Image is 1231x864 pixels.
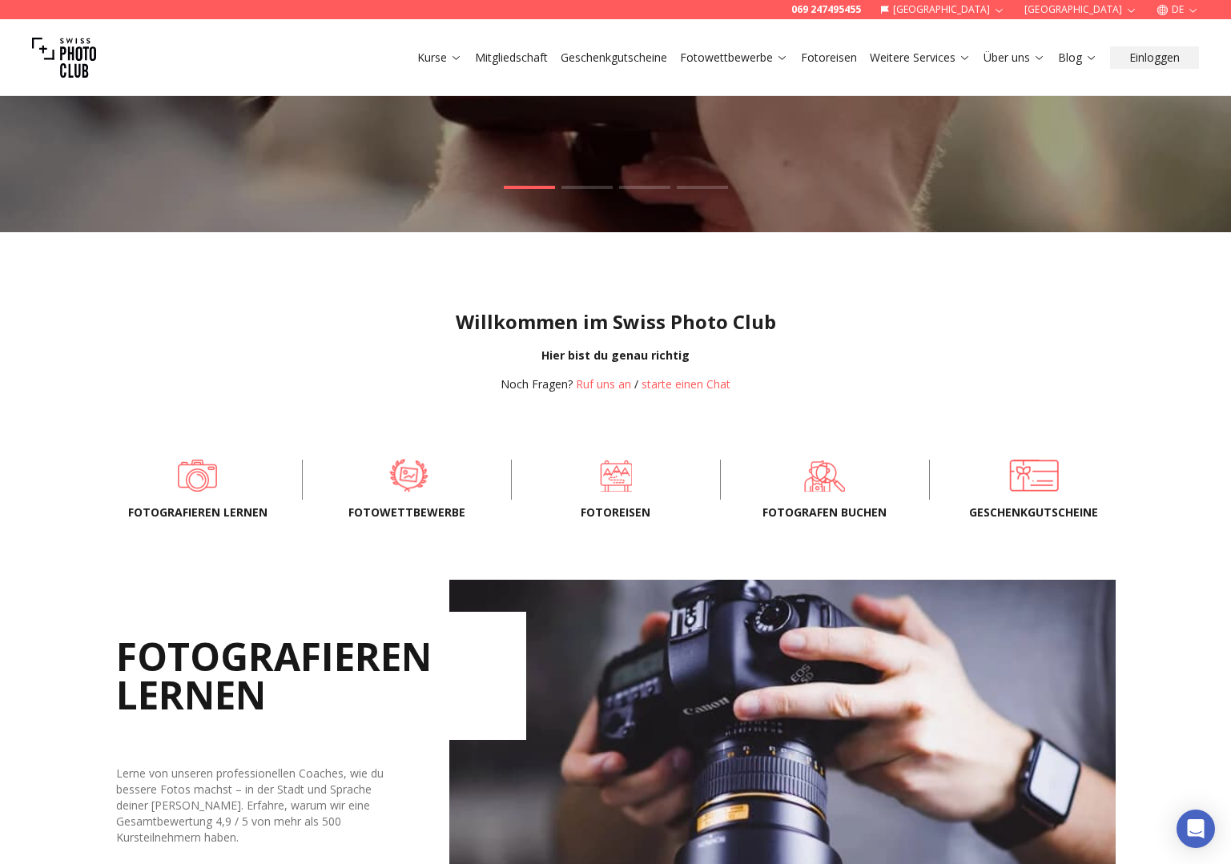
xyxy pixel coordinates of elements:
div: / [501,376,730,392]
a: 069 247495455 [791,3,861,16]
div: Open Intercom Messenger [1177,810,1215,848]
h1: Willkommen im Swiss Photo Club [13,309,1218,335]
a: Weitere Services [870,50,971,66]
span: Lerne von unseren professionellen Coaches, wie du bessere Fotos machst – in der Stadt und Sprache... [116,766,384,845]
button: Weitere Services [863,46,977,69]
span: Fotoreisen [537,504,694,520]
button: Geschenkgutscheine [554,46,674,69]
span: Fotowettbewerbe [328,504,485,520]
a: Fotografieren lernen [119,460,276,492]
a: Fotoreisen [801,50,857,66]
a: Mitgliedschaft [475,50,548,66]
h2: FOTOGRAFIEREN LERNEN [116,612,526,740]
div: Hier bist du genau richtig [13,348,1218,364]
a: Geschenkgutscheine [561,50,667,66]
span: Noch Fragen? [501,376,573,392]
a: Über uns [984,50,1045,66]
span: Fotografieren lernen [119,504,276,520]
button: Blog [1052,46,1104,69]
button: Fotoreisen [795,46,863,69]
a: Fotowettbewerbe [680,50,788,66]
a: Kurse [417,50,462,66]
a: Geschenkgutscheine [955,460,1112,492]
img: Swiss photo club [32,26,96,90]
button: Mitgliedschaft [469,46,554,69]
button: Fotowettbewerbe [674,46,795,69]
span: FOTOGRAFEN BUCHEN [746,504,903,520]
a: FOTOGRAFEN BUCHEN [746,460,903,492]
button: Über uns [977,46,1052,69]
a: Blog [1058,50,1097,66]
button: Einloggen [1110,46,1199,69]
a: Fotoreisen [537,460,694,492]
a: Ruf uns an [576,376,631,392]
a: Fotowettbewerbe [328,460,485,492]
span: Geschenkgutscheine [955,504,1112,520]
button: Kurse [411,46,469,69]
button: starte einen Chat [642,376,730,392]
